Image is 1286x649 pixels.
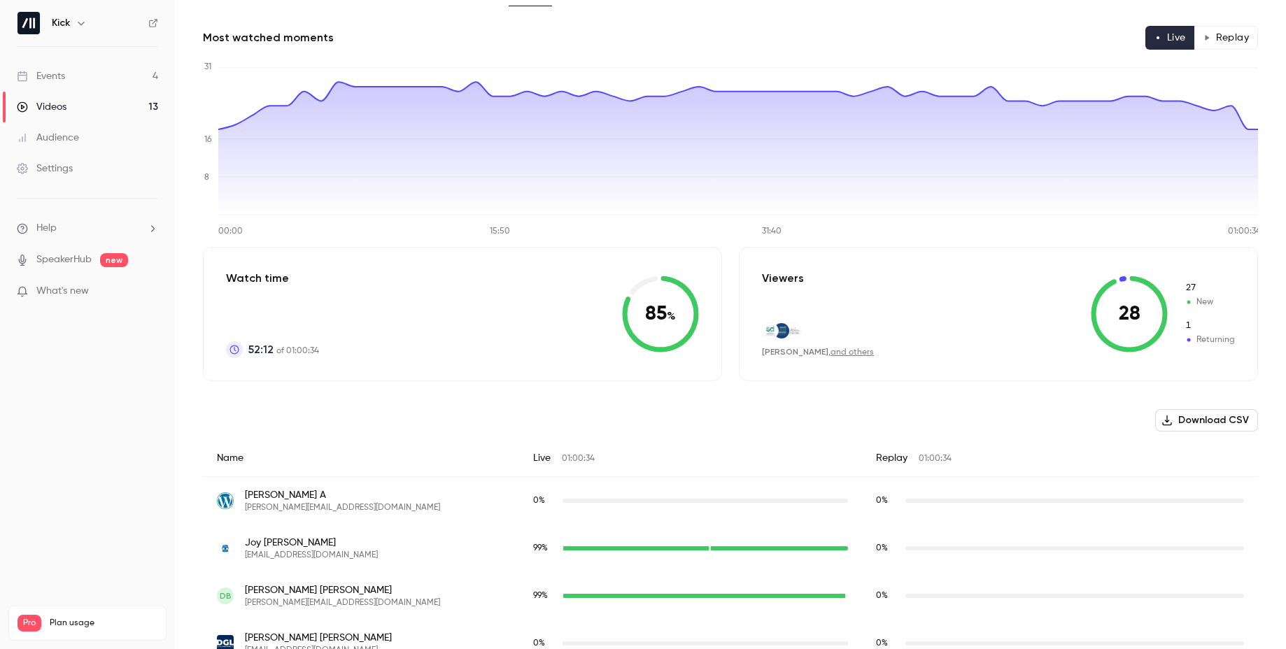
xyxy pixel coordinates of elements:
[204,173,209,182] tspan: 8
[203,525,1258,572] div: joy@bakerbookkeeps.com
[1185,320,1235,332] span: Returning
[36,221,57,236] span: Help
[203,477,1258,525] div: debra@debraangilletta.com
[245,502,440,513] span: [PERSON_NAME][EMAIL_ADDRESS][DOMAIN_NAME]
[17,615,41,632] span: Pro
[245,583,440,597] span: [PERSON_NAME] [PERSON_NAME]
[831,348,874,357] a: and others
[919,455,952,463] span: 01:00:34
[876,592,888,600] span: 0 %
[862,440,1258,477] div: Replay
[774,323,789,338] img: profitfirstprofessionals.com
[245,536,378,550] span: Joy [PERSON_NAME]
[17,69,65,83] div: Events
[17,131,79,145] div: Audience
[203,572,1258,620] div: debbie@voscny.com
[204,136,212,144] tspan: 16
[245,550,378,561] span: [EMAIL_ADDRESS][DOMAIN_NAME]
[490,227,510,236] tspan: 15:50
[17,12,40,34] img: Kick
[100,253,128,267] span: new
[876,494,898,507] span: Replay watch time
[762,270,804,287] p: Viewers
[876,544,888,552] span: 0 %
[245,488,440,502] span: [PERSON_NAME] A
[876,590,898,602] span: Replay watch time
[533,497,545,505] span: 0 %
[1145,26,1195,50] button: Live
[248,341,319,358] p: of 01:00:34
[533,494,556,507] span: Live watch time
[52,16,70,30] h6: Kick
[1185,334,1235,346] span: Returning
[533,592,548,600] span: 99 %
[1155,409,1258,432] button: Download CSV
[245,597,440,608] span: [PERSON_NAME][EMAIL_ADDRESS][DOMAIN_NAME]
[533,542,556,555] span: Live watch time
[17,221,158,236] li: help-dropdown-opener
[533,544,548,552] span: 99 %
[220,590,232,602] span: DB
[217,540,234,557] img: bakerbookkeeps.com
[217,492,234,509] img: debraangilletta.com
[785,323,800,338] img: dualvisioninc.com
[141,285,158,298] iframe: Noticeable Trigger
[1185,296,1235,308] span: New
[203,29,334,46] h2: Most watched moments
[203,440,519,477] div: Name
[50,618,157,629] span: Plan usage
[762,227,782,236] tspan: 31:40
[876,542,898,555] span: Replay watch time
[762,347,828,357] span: [PERSON_NAME]
[562,455,595,463] span: 01:00:34
[226,270,319,287] p: Watch time
[533,590,556,602] span: Live watch time
[876,497,888,505] span: 0 %
[17,100,66,114] div: Videos
[248,341,274,358] span: 52:12
[763,323,778,338] img: sheerdistinction.com
[533,639,545,648] span: 0 %
[36,284,89,299] span: What's new
[36,252,92,267] a: SpeakerHub
[519,440,862,477] div: Live
[1185,282,1235,294] span: New
[1194,26,1258,50] button: Replay
[17,162,73,176] div: Settings
[218,227,243,236] tspan: 00:00
[1228,227,1261,236] tspan: 01:00:34
[204,63,211,71] tspan: 31
[245,631,392,645] span: [PERSON_NAME] [PERSON_NAME]
[762,346,874,358] div: ,
[876,639,888,648] span: 0 %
